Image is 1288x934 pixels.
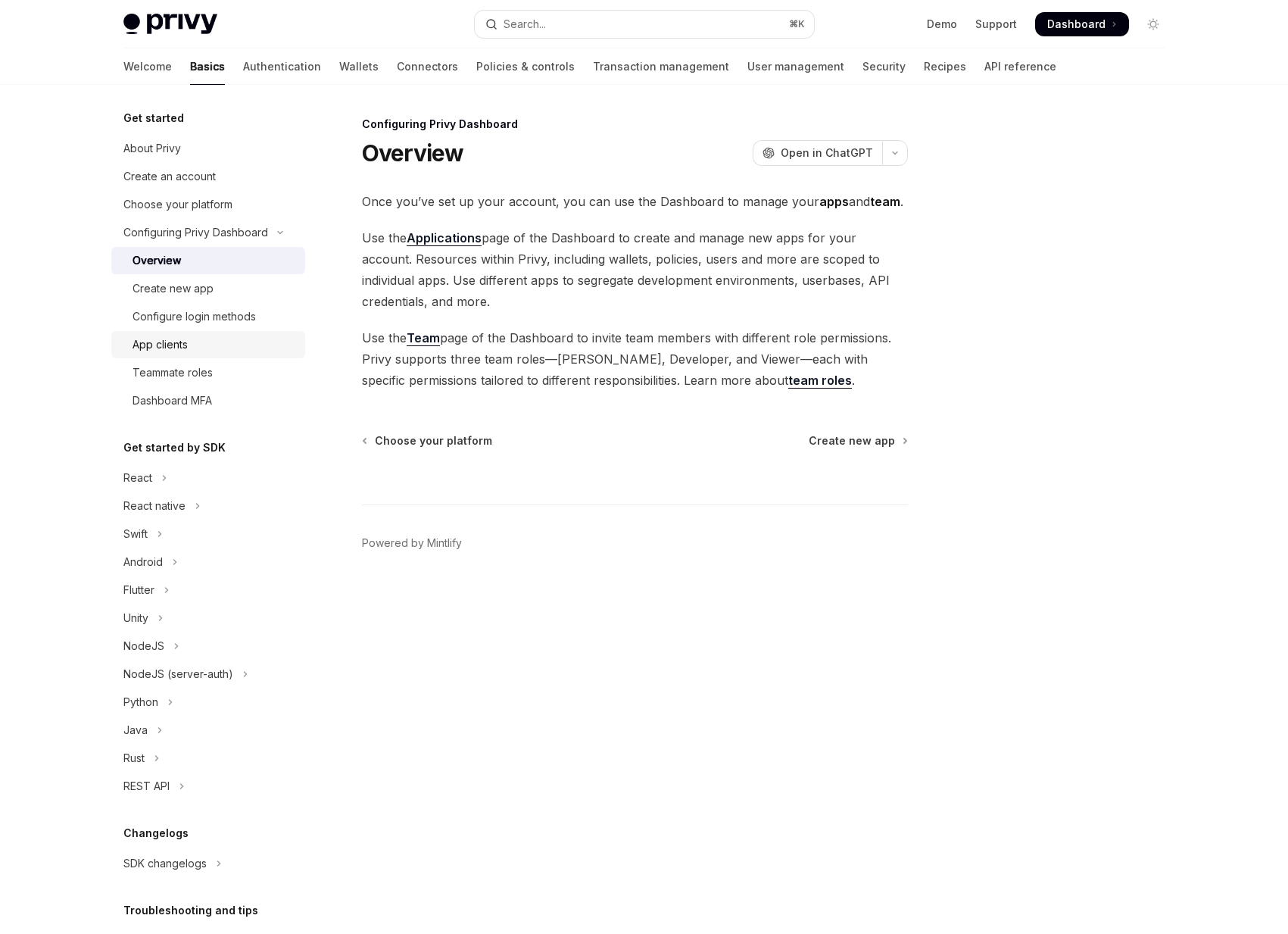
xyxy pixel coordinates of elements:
[781,145,873,161] span: Open in ChatGPT
[243,48,321,85] a: Authentication
[133,392,212,410] div: Dashboard MFA
[111,520,305,548] button: Toggle Swift section
[362,117,908,132] div: Configuring Privy Dashboard
[475,11,814,38] button: Open search
[123,637,164,655] div: NodeJS
[111,303,305,330] a: Configure login methods
[375,433,492,448] span: Choose your platform
[111,633,305,660] button: Toggle NodeJS section
[123,525,148,543] div: Swift
[123,609,148,627] div: Unity
[753,140,882,166] button: Open in ChatGPT
[593,48,729,85] a: Transaction management
[123,581,154,599] div: Flutter
[362,536,462,551] a: Powered by Mintlify
[111,548,305,576] button: Toggle Android section
[123,14,217,35] img: light logo
[1141,12,1165,36] button: Toggle dark mode
[747,48,844,85] a: User management
[397,48,458,85] a: Connectors
[788,373,852,389] a: team roles
[111,604,305,632] button: Toggle Unity section
[862,48,906,85] a: Security
[111,850,305,877] button: Toggle SDK changelogs section
[111,275,305,302] a: Create new app
[363,433,492,448] a: Choose your platform
[111,576,305,604] button: Toggle Flutter section
[476,48,575,85] a: Policies & controls
[111,492,305,520] button: Toggle React native section
[123,824,189,842] h5: Changelogs
[123,139,181,158] div: About Privy
[407,230,482,246] a: Applications
[111,247,305,274] a: Overview
[123,693,158,711] div: Python
[111,745,305,772] button: Toggle Rust section
[123,167,216,186] div: Create an account
[1047,17,1106,32] span: Dashboard
[111,135,305,162] a: About Privy
[111,387,305,414] a: Dashboard MFA
[111,773,305,800] button: Toggle REST API section
[190,48,225,85] a: Basics
[123,223,268,242] div: Configuring Privy Dashboard
[111,464,305,492] button: Toggle React section
[133,308,256,326] div: Configure login methods
[123,109,184,127] h5: Get started
[123,553,163,571] div: Android
[362,191,908,212] span: Once you’ve set up your account, you can use the Dashboard to manage your and .
[111,219,305,246] button: Toggle Configuring Privy Dashboard section
[362,327,908,391] span: Use the page of the Dashboard to invite team members with different role permissions. Privy suppo...
[133,280,214,298] div: Create new app
[504,15,546,33] div: Search...
[123,497,186,515] div: React native
[111,359,305,386] a: Teammate roles
[927,17,957,32] a: Demo
[789,18,805,30] span: ⌘ K
[123,469,152,487] div: React
[111,689,305,716] button: Toggle Python section
[133,364,213,382] div: Teammate roles
[123,901,258,920] h5: Troubleshooting and tips
[133,336,188,354] div: App clients
[111,661,305,688] button: Toggle NodeJS (server-auth) section
[870,194,900,209] strong: team
[123,721,148,739] div: Java
[809,433,906,448] a: Create new app
[362,139,464,167] h1: Overview
[123,665,233,683] div: NodeJS (server-auth)
[924,48,966,85] a: Recipes
[339,48,379,85] a: Wallets
[809,433,895,448] span: Create new app
[111,163,305,190] a: Create an account
[123,749,145,767] div: Rust
[123,439,226,457] h5: Get started by SDK
[123,48,172,85] a: Welcome
[1035,12,1129,36] a: Dashboard
[123,854,207,873] div: SDK changelogs
[975,17,1017,32] a: Support
[111,191,305,218] a: Choose your platform
[111,717,305,744] button: Toggle Java section
[123,195,232,214] div: Choose your platform
[819,194,849,209] strong: apps
[984,48,1056,85] a: API reference
[133,251,181,270] div: Overview
[407,330,440,346] a: Team
[111,331,305,358] a: App clients
[362,227,908,312] span: Use the page of the Dashboard to create and manage new apps for your account. Resources within Pr...
[123,777,170,795] div: REST API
